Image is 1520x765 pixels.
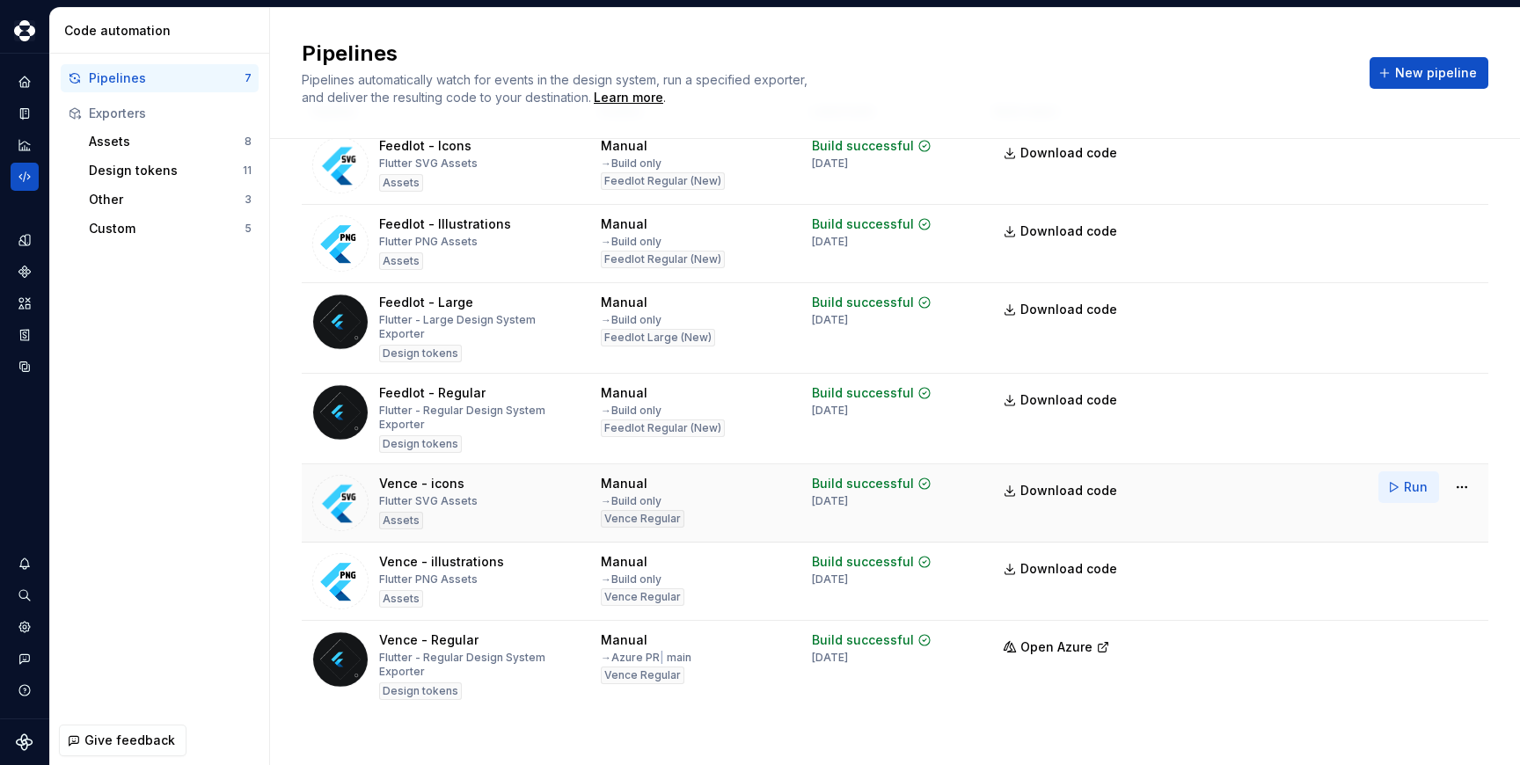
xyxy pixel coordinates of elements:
[995,215,1129,247] a: Download code
[601,215,647,233] div: Manual
[379,572,478,586] div: Flutter PNG Assets
[601,651,691,665] div: → Azure PR main
[379,294,473,311] div: Feedlot - Large
[302,72,811,105] span: Pipelines automatically watch for events in the design system, run a specified exporter, and deli...
[11,258,39,286] div: Components
[245,71,252,85] div: 7
[82,186,259,214] button: Other3
[379,512,423,529] div: Assets
[379,682,462,700] div: Design tokens
[379,157,478,171] div: Flutter SVG Assets
[379,137,471,155] div: Feedlot - Icons
[379,590,423,608] div: Assets
[379,435,462,453] div: Design tokens
[82,215,259,243] button: Custom5
[89,220,245,237] div: Custom
[11,99,39,127] a: Documentation
[61,64,259,92] button: Pipelines7
[379,553,504,571] div: Vence - illustrations
[1020,638,1092,656] span: Open Azure
[601,572,661,586] div: → Build only
[11,289,39,317] a: Assets
[601,404,661,418] div: → Build only
[812,553,914,571] div: Build successful
[601,172,725,190] div: Feedlot Regular (New)
[89,133,245,150] div: Assets
[601,384,647,402] div: Manual
[89,69,245,87] div: Pipelines
[812,475,914,492] div: Build successful
[812,294,914,311] div: Build successful
[601,475,647,492] div: Manual
[812,313,848,327] div: [DATE]
[601,313,661,327] div: → Build only
[995,137,1129,169] a: Download code
[379,174,423,192] div: Assets
[1020,560,1117,578] span: Download code
[379,404,580,432] div: Flutter - Regular Design System Exporter
[601,235,661,249] div: → Build only
[11,645,39,673] button: Contact support
[601,329,715,346] div: Feedlot Large (New)
[11,613,39,641] div: Settings
[245,222,252,236] div: 5
[660,651,664,664] span: |
[379,345,462,362] div: Design tokens
[601,667,684,684] div: Vence Regular
[11,163,39,191] a: Code automation
[995,475,1129,506] a: Download code
[1378,471,1439,503] button: Run
[243,164,252,178] div: 11
[1020,482,1117,499] span: Download code
[11,131,39,159] a: Analytics
[11,581,39,609] button: Search ⌘K
[601,157,661,171] div: → Build only
[812,137,914,155] div: Build successful
[11,226,39,254] a: Design tokens
[84,732,175,749] span: Give feedback
[89,105,252,122] div: Exporters
[11,550,39,578] div: Notifications
[245,135,252,149] div: 8
[82,157,259,185] button: Design tokens11
[379,215,511,233] div: Feedlot - Illustrations
[379,384,486,402] div: Feedlot - Regular
[379,313,580,341] div: Flutter - Large Design System Exporter
[89,191,245,208] div: Other
[812,384,914,402] div: Build successful
[1404,478,1428,496] span: Run
[82,127,259,156] button: Assets8
[11,68,39,96] div: Home
[601,494,661,508] div: → Build only
[245,193,252,207] div: 3
[601,419,725,437] div: Feedlot Regular (New)
[995,642,1118,657] a: Open Azure
[601,553,647,571] div: Manual
[812,235,848,249] div: [DATE]
[89,162,243,179] div: Design tokens
[1395,64,1477,82] span: New pipeline
[601,137,647,155] div: Manual
[812,404,848,418] div: [DATE]
[379,631,479,649] div: Vence - Regular
[59,725,186,756] button: Give feedback
[601,588,684,606] div: Vence Regular
[601,251,725,268] div: Feedlot Regular (New)
[812,572,848,586] div: [DATE]
[64,22,262,40] div: Code automation
[379,494,478,508] div: Flutter SVG Assets
[11,321,39,349] a: Storybook stories
[11,353,39,381] a: Data sources
[995,384,1129,416] a: Download code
